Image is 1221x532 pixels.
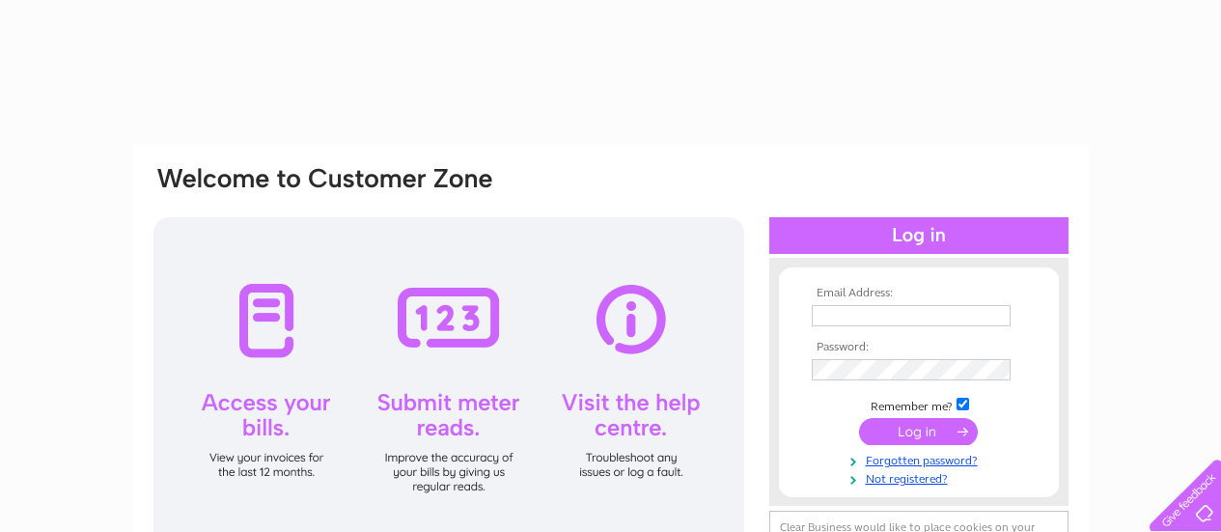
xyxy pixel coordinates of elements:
a: Forgotten password? [812,450,1031,468]
td: Remember me? [807,395,1031,414]
th: Email Address: [807,287,1031,300]
input: Submit [859,418,978,445]
th: Password: [807,341,1031,354]
a: Not registered? [812,468,1031,487]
